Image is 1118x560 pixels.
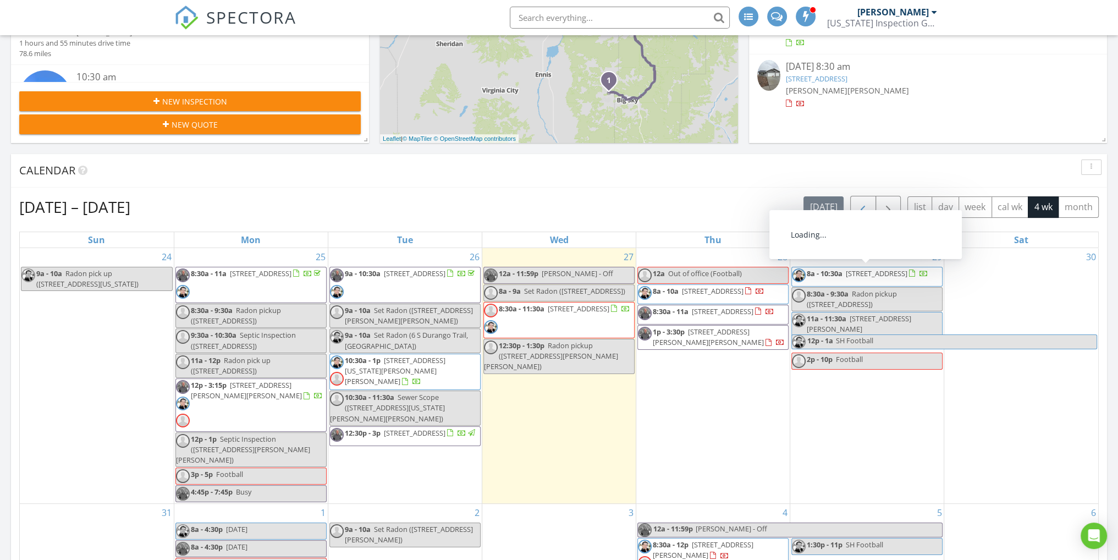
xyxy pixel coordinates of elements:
button: Previous [850,196,876,218]
span: 9a - 10a [36,268,62,278]
a: 12:30p - 3p [STREET_ADDRESS] [345,428,477,438]
img: img_1467.jpeg [638,327,652,341]
span: SPECTORA [206,6,296,29]
a: 1p - 3:30p [STREET_ADDRESS][PERSON_NAME][PERSON_NAME] [637,325,789,350]
span: 8a - 10a [653,286,679,296]
span: SH Football [836,336,873,345]
span: [STREET_ADDRESS][PERSON_NAME][PERSON_NAME] [191,380,302,400]
img: default-user-f0147aede5fd5fa78ca7ade42f37bd4542148d508eef1c3d3ea960f66861d68b.jpg [176,414,190,427]
img: default-user-f0147aede5fd5fa78ca7ade42f37bd4542148d508eef1c3d3ea960f66861d68b.jpg [330,305,344,319]
div: Open Intercom Messenger [1081,523,1107,549]
button: day [932,196,959,218]
img: default-user-f0147aede5fd5fa78ca7ade42f37bd4542148d508eef1c3d3ea960f66861d68b.jpg [176,469,190,483]
img: The Best Home Inspection Software - Spectora [174,6,199,30]
span: 8a - 10:30a [807,268,842,278]
a: Go to August 26, 2025 [467,248,482,266]
img: dsc_5811_2.jpg [21,268,35,282]
span: [PERSON_NAME] - Off [542,268,613,278]
img: dsc_5811_2.jpg [792,540,806,553]
a: Friday [859,232,875,248]
a: Go to September 1, 2025 [318,504,328,521]
a: Thursday [702,232,724,248]
span: 12p - 1p [191,434,217,444]
span: [STREET_ADDRESS] [692,306,753,316]
img: img_1467.jpeg [176,487,190,501]
input: Search everything... [510,7,730,29]
a: SPECTORA [174,15,296,38]
span: 12a - 11:59p [653,523,693,537]
img: default-user-f0147aede5fd5fa78ca7ade42f37bd4542148d508eef1c3d3ea960f66861d68b.jpg [638,268,652,282]
span: 8:30a - 9:30a [807,289,849,299]
img: streetview [19,70,71,122]
img: dsc_5811_2.jpg [638,540,652,553]
a: 8:30a - 11a [STREET_ADDRESS] [175,267,327,303]
img: dsc_5811_2.jpg [176,397,190,410]
span: 8a - 4:30p [191,542,223,552]
a: Go to August 30, 2025 [1084,248,1098,266]
a: Go to August 24, 2025 [159,248,174,266]
div: 78.6 miles [19,48,130,59]
span: Football [836,354,863,364]
span: Busy [236,487,251,497]
span: 3p - 5p [191,469,213,479]
img: default-user-f0147aede5fd5fa78ca7ade42f37bd4542148d508eef1c3d3ea960f66861d68b.jpg [176,355,190,369]
img: dsc_5811_2.jpg [484,320,498,334]
img: img_1467.jpeg [484,268,498,282]
span: 8a - 4:30p [191,524,223,534]
button: week [959,196,992,218]
span: Radon pick up ([STREET_ADDRESS]) [191,355,271,376]
a: Sunday [86,232,107,248]
span: [STREET_ADDRESS][PERSON_NAME][PERSON_NAME] [653,327,764,347]
span: Radon pickup ([STREET_ADDRESS]) [807,289,897,309]
button: list [907,196,932,218]
span: [STREET_ADDRESS][US_STATE][PERSON_NAME][PERSON_NAME] [345,355,445,386]
span: Septic Inspection ([STREET_ADDRESS][PERSON_NAME][PERSON_NAME]) [176,434,310,465]
span: 8:30a - 11a [653,306,689,316]
img: default-user-f0147aede5fd5fa78ca7ade42f37bd4542148d508eef1c3d3ea960f66861d68b.jpg [484,286,498,300]
span: 10:30a - 1p [345,355,381,365]
a: Go to September 5, 2025 [934,504,944,521]
a: Go to September 6, 2025 [1089,504,1098,521]
span: [STREET_ADDRESS][PERSON_NAME] [807,314,911,334]
span: 9a - 10a [345,524,371,534]
span: [DATE] [226,524,247,534]
span: 12a - 11:59p [499,268,538,278]
a: 8:30a - 11a [STREET_ADDRESS] [653,306,774,316]
span: 12a [653,268,665,278]
span: 12:30p - 1:30p [499,341,544,350]
a: 12:30p - 3p [STREET_ADDRESS] [329,426,481,446]
span: 8:30a - 9:30a [191,305,233,315]
a: Go to August 29, 2025 [929,248,944,266]
a: 8a - 10a [STREET_ADDRESS] [653,286,764,296]
span: Set Radon (6 S Durango Trail, [GEOGRAPHIC_DATA]) [345,330,468,350]
a: Tuesday [395,232,415,248]
button: New Inspection [19,91,361,111]
a: [STREET_ADDRESS] [786,74,847,84]
img: default-user-f0147aede5fd5fa78ca7ade42f37bd4542148d508eef1c3d3ea960f66861d68b.jpg [330,524,344,538]
a: Go to August 25, 2025 [313,248,328,266]
a: Saturday [1012,232,1031,248]
img: default-user-f0147aede5fd5fa78ca7ade42f37bd4542148d508eef1c3d3ea960f66861d68b.jpg [176,434,190,448]
a: Go to September 3, 2025 [626,504,636,521]
span: 11a - 11:30a [807,314,846,323]
a: © MapTiler [403,135,432,142]
a: Go to September 2, 2025 [472,504,482,521]
img: img_1467.jpeg [176,268,190,282]
a: Go to August 27, 2025 [621,248,636,266]
a: 10:30a - 1p [STREET_ADDRESS][US_STATE][PERSON_NAME][PERSON_NAME] [345,355,445,386]
img: default-user-f0147aede5fd5fa78ca7ade42f37bd4542148d508eef1c3d3ea960f66861d68b.jpg [330,372,344,386]
span: 9a - 10a [345,330,371,340]
span: New Inspection [162,96,227,107]
span: 9a - 10a [345,305,371,315]
a: 12p - 3:15p [STREET_ADDRESS][PERSON_NAME][PERSON_NAME] [191,380,323,400]
img: dsc_5811_2.jpg [638,286,652,300]
a: 8:30a - 12p [STREET_ADDRESS][PERSON_NAME] [653,540,753,560]
span: Septic Inspection ([STREET_ADDRESS]) [191,330,296,350]
span: New Quote [172,119,218,130]
span: Set Radon ([STREET_ADDRESS][PERSON_NAME][PERSON_NAME]) [345,305,473,326]
i: 1 [607,77,611,85]
span: [PERSON_NAME] [847,85,909,96]
td: Go to August 27, 2025 [482,248,636,504]
a: 8:30a - 11a [STREET_ADDRESS] [637,305,789,325]
span: 12p - 3:15p [191,380,227,390]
